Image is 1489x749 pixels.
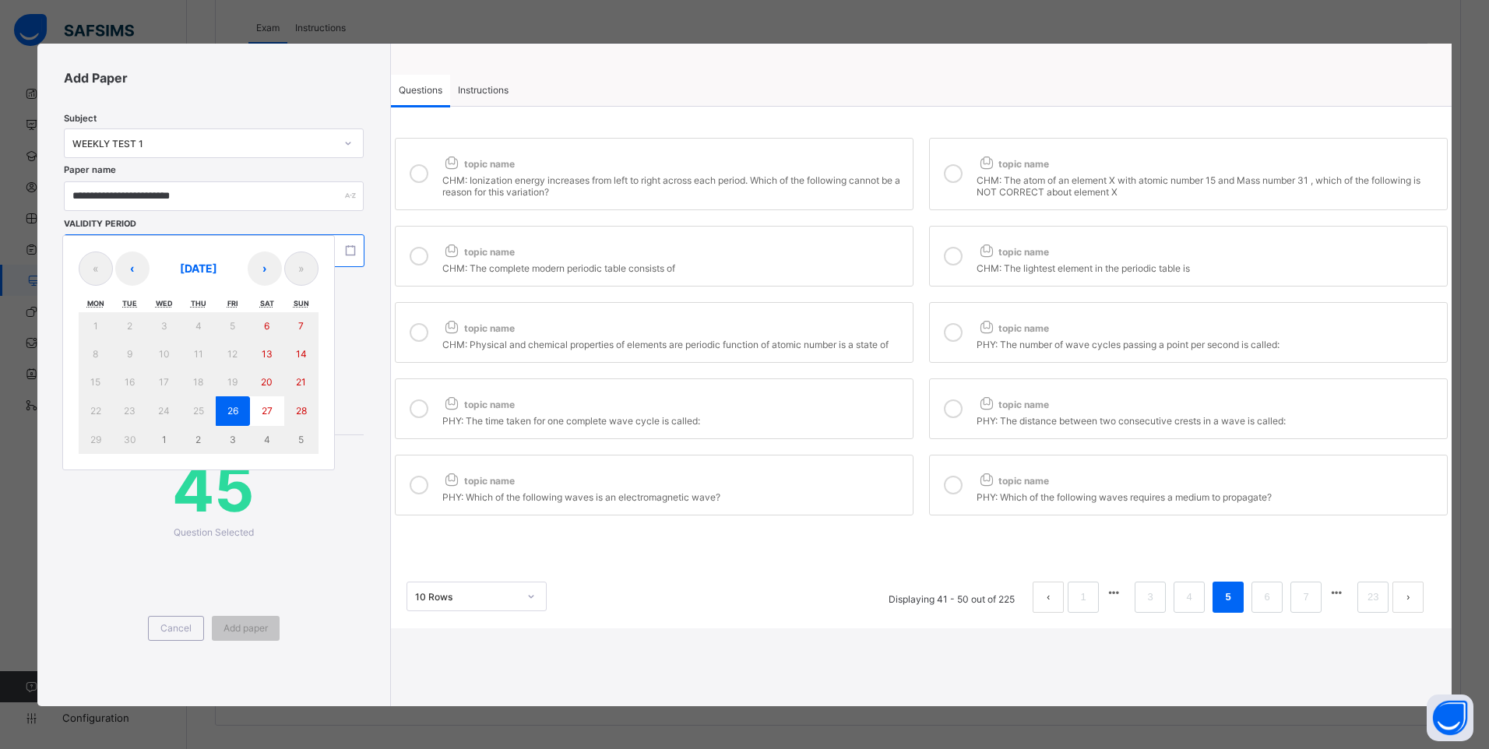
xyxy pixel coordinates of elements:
abbr: Monday [87,299,104,308]
span: topic name [977,158,1049,170]
span: Questions [399,84,442,96]
abbr: October 1, 2025 [162,434,167,445]
span: topic name [442,158,515,170]
button: September 25, 2025 [181,396,216,426]
abbr: Friday [227,299,238,308]
button: ‹ [115,251,150,286]
abbr: September 16, 2025 [125,376,135,388]
div: PHY: Which of the following waves requires a medium to propagate? [977,487,1439,503]
span: Subject [64,113,97,124]
abbr: September 17, 2025 [159,376,169,388]
button: September 11, 2025 [181,340,216,368]
div: CHM: The lightest element in the periodic table is [977,258,1439,274]
abbr: September 15, 2025 [90,376,100,388]
div: PHY: The distance between two consecutive crests in a wave is called: [977,411,1439,427]
abbr: September 9, 2025 [127,348,132,360]
span: Cancel [160,622,192,634]
span: Validity Period [64,219,192,229]
span: topic name [977,322,1049,334]
li: 23 [1357,582,1389,613]
abbr: September 21, 2025 [296,376,306,388]
button: September 24, 2025 [147,396,181,426]
abbr: October 4, 2025 [264,434,270,445]
button: September 5, 2025 [216,312,250,340]
abbr: September 22, 2025 [90,405,101,417]
button: September 1, 2025 [79,312,113,340]
li: 向前 5 页 [1103,582,1125,603]
button: prev page [1033,582,1064,613]
abbr: October 2, 2025 [195,434,201,445]
abbr: September 3, 2025 [161,320,167,332]
span: topic name [442,246,515,258]
abbr: September 12, 2025 [227,348,238,360]
button: September 3, 2025 [147,312,181,340]
button: September 22, 2025 [79,396,113,426]
button: September 15, 2025 [79,368,113,396]
button: September 6, 2025 [250,312,284,340]
button: September 16, 2025 [113,368,147,396]
span: 45 [64,451,364,526]
button: Open asap [1427,694,1473,741]
button: October 3, 2025 [216,426,250,454]
a: 7 [1299,587,1314,607]
abbr: September 14, 2025 [296,348,307,360]
abbr: September 7, 2025 [298,320,304,332]
span: Instructions [458,84,509,96]
abbr: September 6, 2025 [264,320,269,332]
li: 6 [1251,582,1283,613]
abbr: September 25, 2025 [193,405,204,417]
span: topic name [442,399,515,410]
abbr: September 30, 2025 [124,434,136,445]
button: October 2, 2025 [181,426,216,454]
a: 4 [1182,587,1197,607]
button: September 7, 2025 [284,312,319,340]
button: September 21, 2025 [284,368,319,396]
button: › [248,251,282,286]
div: CHM: The atom of an element X with atomic number 15 and Mass number 31 , which of the following i... [977,171,1439,198]
span: topic name [977,399,1049,410]
abbr: September 27, 2025 [262,405,273,417]
span: topic name [977,246,1049,258]
button: [DATE] [152,251,245,286]
span: Add Paper [64,70,364,86]
label: Paper name [64,164,116,175]
li: Displaying 41 - 50 out of 225 [877,582,1026,613]
a: 23 [1363,587,1383,607]
abbr: Tuesday [122,299,137,308]
span: topic name [977,475,1049,487]
abbr: Sunday [294,299,309,308]
abbr: September 20, 2025 [261,376,273,388]
li: 下一页 [1392,582,1424,613]
li: 5 [1213,582,1244,613]
div: CHM: Ionization energy increases from left to right across each period. Which of the following ca... [442,171,905,198]
button: September 18, 2025 [181,368,216,396]
abbr: September 2, 2025 [127,320,132,332]
span: topic name [442,322,515,334]
abbr: September 1, 2025 [93,320,98,332]
button: September 19, 2025 [216,368,250,396]
button: September 23, 2025 [113,396,147,426]
div: PHY: The time taken for one complete wave cycle is called: [442,411,905,427]
span: Question Selected [174,526,254,538]
abbr: September 18, 2025 [193,376,203,388]
button: » [284,251,319,286]
abbr: September 8, 2025 [93,348,98,360]
a: 1 [1076,587,1091,607]
button: September 29, 2025 [79,426,113,454]
abbr: September 29, 2025 [90,434,101,445]
li: 上一页 [1033,582,1064,613]
button: September 10, 2025 [147,340,181,368]
button: « [79,251,113,286]
div: CHM: Physical and chemical properties of elements are periodic function of atomic number is a sta... [442,335,905,350]
abbr: Wednesday [156,299,173,308]
abbr: September 19, 2025 [227,376,238,388]
button: September 26, 2025 [216,396,250,426]
abbr: September 5, 2025 [230,320,235,332]
button: September 28, 2025 [284,396,319,426]
button: October 5, 2025 [284,426,319,454]
div: CHM: The complete modern periodic table consists of [442,258,905,274]
button: September 14, 2025 [284,340,319,368]
button: September 27, 2025 [250,396,284,426]
abbr: Saturday [260,299,274,308]
abbr: October 5, 2025 [298,434,304,445]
